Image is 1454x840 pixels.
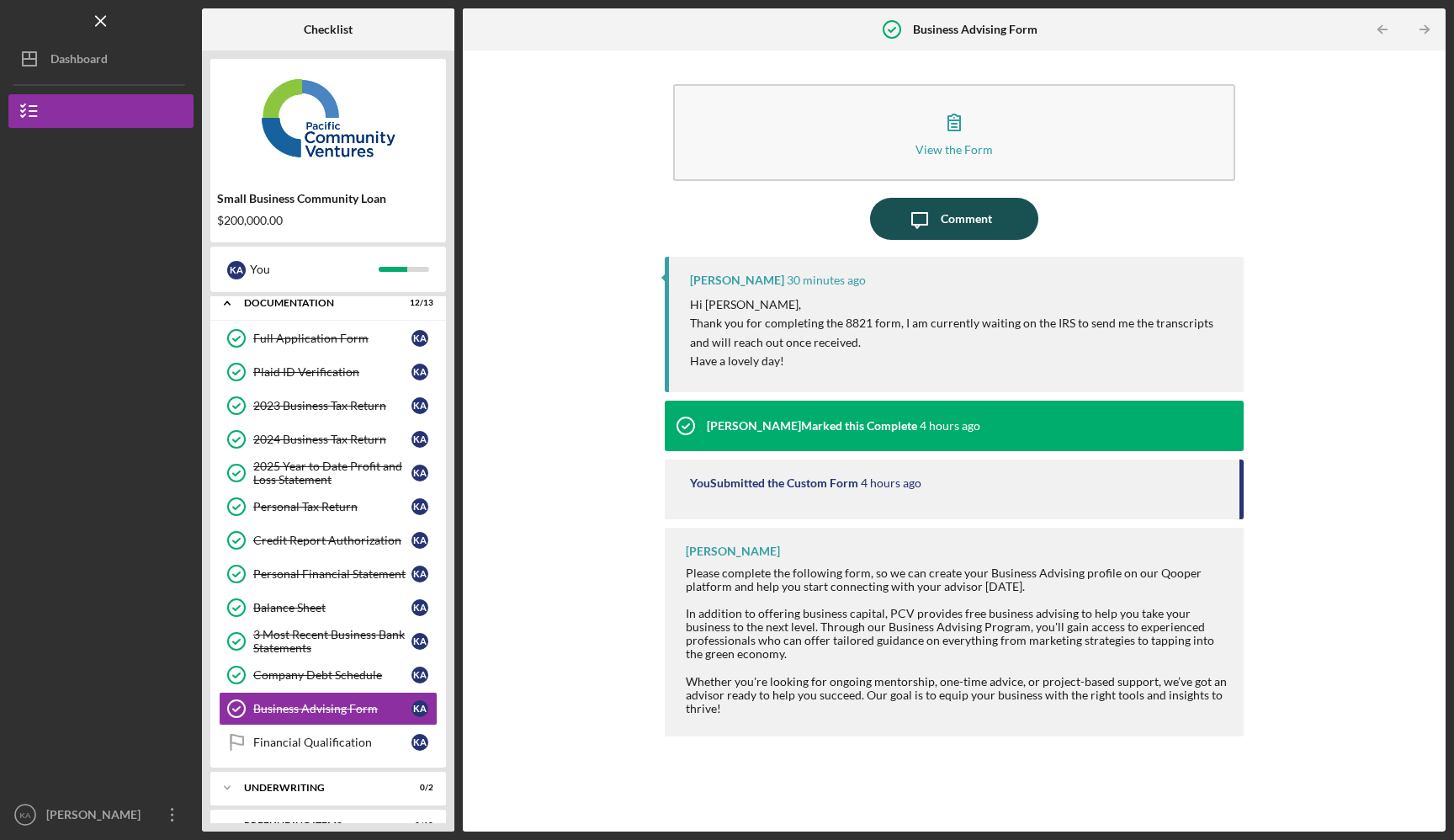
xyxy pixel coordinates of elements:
[250,255,379,284] div: You
[861,476,921,490] time: 2025-09-30 16:55
[253,332,411,345] div: Full Application Form
[403,821,433,831] div: 0 / 10
[219,524,438,557] a: Credit Report AuthorizationKA
[304,23,353,36] b: Checklist
[253,628,411,655] div: 3 Most Recent Business Bank Statements
[411,633,428,650] div: K A
[219,490,438,524] a: Personal Tax ReturnKA
[787,274,866,287] time: 2025-09-30 20:38
[915,143,993,156] div: View the Form
[403,298,433,308] div: 12 / 13
[219,557,438,591] a: Personal Financial StatementKA
[411,532,428,549] div: K A
[253,668,411,682] div: Company Debt Schedule
[253,534,411,547] div: Credit Report Authorization
[690,295,1228,314] p: Hi [PERSON_NAME],
[244,821,391,831] div: Prefunding Items
[913,23,1037,36] b: Business Advising Form
[219,658,438,692] a: Company Debt ScheduleKA
[411,599,428,616] div: K A
[411,566,428,582] div: K A
[219,322,438,355] a: Full Application FormKA
[219,389,438,423] a: 2023 Business Tax ReturnKA
[686,607,1228,661] div: In addition to offering business capital, PCV provides free business advising to help you take yo...
[50,42,108,80] div: Dashboard
[253,500,411,513] div: Personal Tax Return
[411,667,428,683] div: K A
[870,198,1038,240] button: Comment
[411,734,428,751] div: K A
[690,314,1228,352] p: Thank you for completing the 8821 form, I am currently waiting on the IRS to send me the transcri...
[411,700,428,717] div: K A
[253,702,411,715] div: Business Advising Form
[219,726,438,759] a: Financial QualificationKA
[244,783,391,793] div: Underwriting
[217,192,439,205] div: Small Business Community Loan
[253,433,411,446] div: 2024 Business Tax Return
[227,261,246,279] div: K A
[20,811,31,820] text: KA
[8,798,194,832] button: KA[PERSON_NAME]
[253,736,411,749] div: Financial Qualification
[219,692,438,726] a: Business Advising FormKA
[42,798,151,836] div: [PERSON_NAME]
[686,566,1228,593] div: Please complete the following form, so we can create your Business Advising profile on our Qooper...
[411,330,428,347] div: K A
[219,456,438,490] a: 2025 Year to Date Profit and Loss StatementKA
[690,476,858,490] div: You Submitted the Custom Form
[244,298,391,308] div: Documentation
[686,675,1228,715] div: Whether you're looking for ongoing mentorship, one-time advice, or project-based support, we’ve g...
[403,783,433,793] div: 0 / 2
[411,397,428,414] div: K A
[411,431,428,448] div: K A
[411,465,428,481] div: K A
[690,352,1228,370] p: Have a lovely day!
[219,591,438,625] a: Balance SheetKA
[673,84,1236,181] button: View the Form
[253,601,411,614] div: Balance Sheet
[411,498,428,515] div: K A
[219,423,438,456] a: 2024 Business Tax ReturnKA
[219,355,438,389] a: Plaid ID VerificationKA
[253,567,411,581] div: Personal Financial Statement
[941,198,992,240] div: Comment
[690,274,784,287] div: [PERSON_NAME]
[217,214,439,227] div: $200,000.00
[253,399,411,412] div: 2023 Business Tax Return
[707,419,917,433] div: [PERSON_NAME] Marked this Complete
[210,67,446,168] img: Product logo
[219,625,438,658] a: 3 Most Recent Business Bank StatementsKA
[253,460,411,486] div: 2025 Year to Date Profit and Loss Statement
[686,545,780,558] div: [PERSON_NAME]
[253,365,411,379] div: Plaid ID Verification
[920,419,980,433] time: 2025-09-30 17:27
[8,42,194,76] button: Dashboard
[411,364,428,380] div: K A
